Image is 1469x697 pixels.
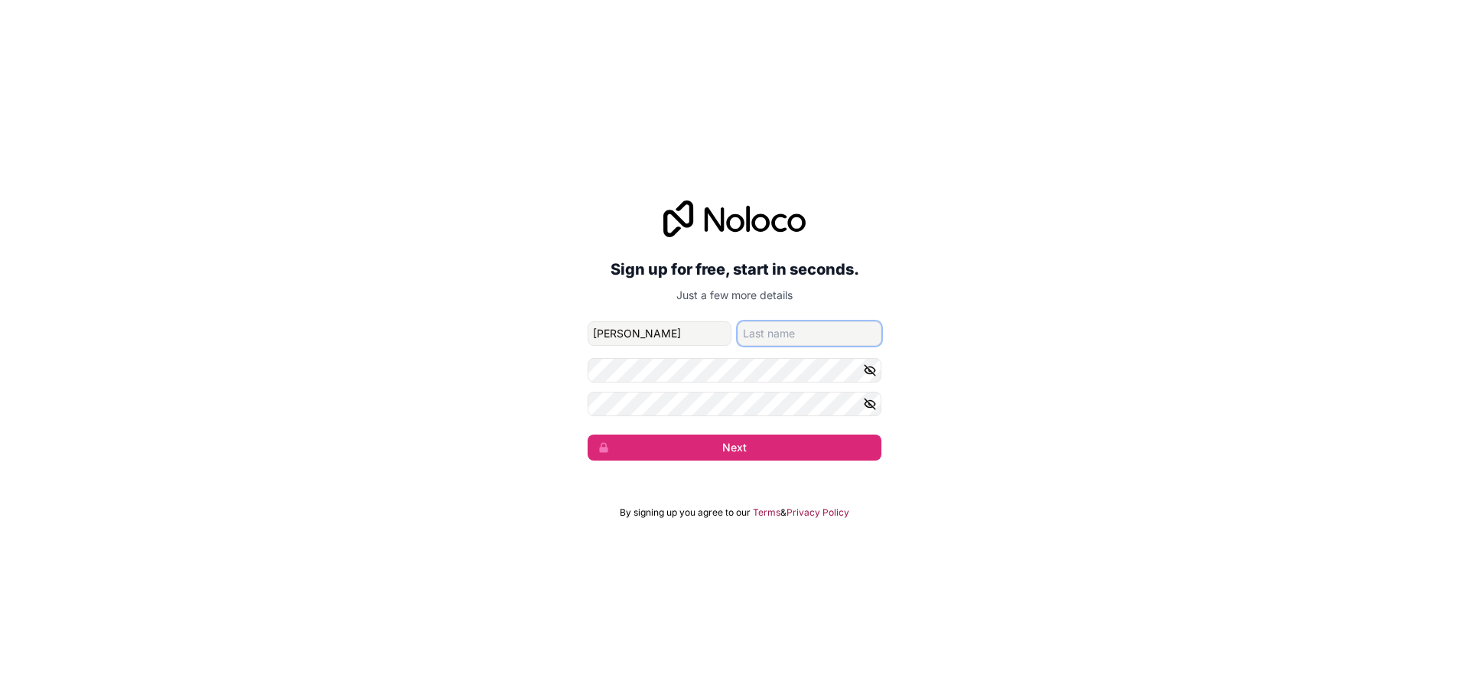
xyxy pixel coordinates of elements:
h2: Sign up for free, start in seconds. [588,256,881,283]
input: given-name [588,321,731,346]
input: family-name [738,321,881,346]
button: Next [588,435,881,461]
a: Terms [753,506,780,519]
p: Just a few more details [588,288,881,303]
a: Privacy Policy [787,506,849,519]
span: By signing up you agree to our [620,506,751,519]
input: Password [588,358,881,383]
input: Confirm password [588,392,881,416]
span: & [780,506,787,519]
